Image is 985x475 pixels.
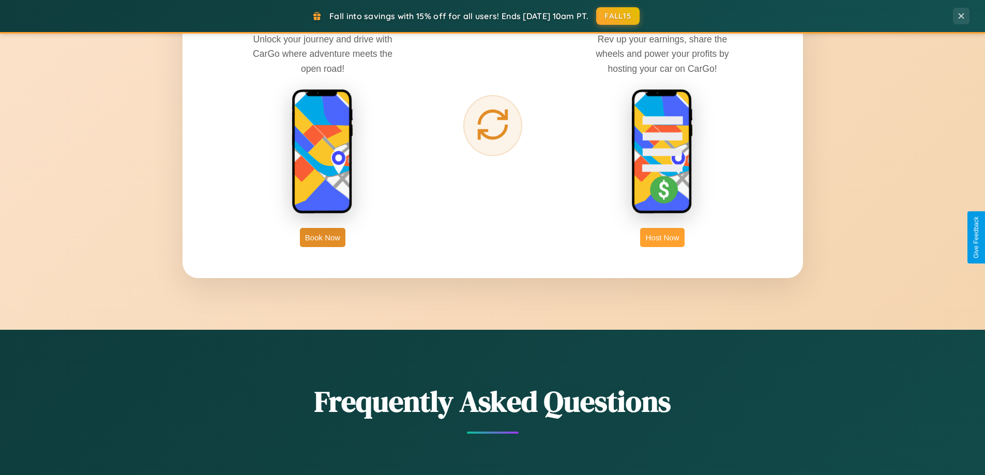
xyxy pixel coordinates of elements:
button: Host Now [640,228,684,247]
span: Fall into savings with 15% off for all users! Ends [DATE] 10am PT. [329,11,588,21]
button: FALL15 [596,7,640,25]
p: Unlock your journey and drive with CarGo where adventure meets the open road! [245,32,400,75]
img: rent phone [292,89,354,215]
p: Rev up your earnings, share the wheels and power your profits by hosting your car on CarGo! [585,32,740,75]
img: host phone [631,89,693,215]
button: Book Now [300,228,345,247]
div: Give Feedback [973,217,980,258]
h2: Frequently Asked Questions [183,381,803,421]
